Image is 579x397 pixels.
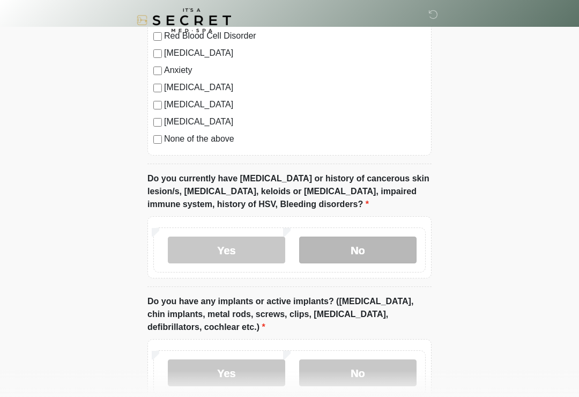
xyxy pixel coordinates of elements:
label: [MEDICAL_DATA] [164,47,426,60]
label: [MEDICAL_DATA] [164,98,426,111]
label: Do you currently have [MEDICAL_DATA] or history of cancerous skin lesion/s, [MEDICAL_DATA], keloi... [147,172,432,211]
label: Yes [168,359,285,386]
label: Anxiety [164,64,426,77]
label: Yes [168,237,285,263]
label: Do you have any implants or active implants? ([MEDICAL_DATA], chin implants, metal rods, screws, ... [147,295,432,334]
label: [MEDICAL_DATA] [164,81,426,94]
label: [MEDICAL_DATA] [164,115,426,128]
label: No [299,359,417,386]
input: [MEDICAL_DATA] [153,49,162,58]
input: Anxiety [153,67,162,75]
input: None of the above [153,135,162,144]
label: No [299,237,417,263]
input: [MEDICAL_DATA] [153,101,162,109]
input: [MEDICAL_DATA] [153,84,162,92]
input: [MEDICAL_DATA] [153,118,162,127]
label: None of the above [164,133,426,145]
img: It's A Secret Med Spa Logo [137,8,231,32]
